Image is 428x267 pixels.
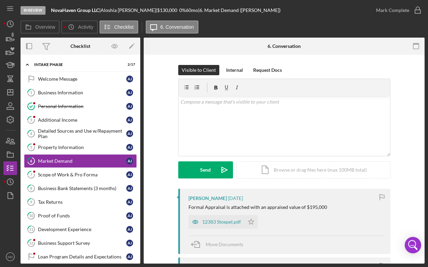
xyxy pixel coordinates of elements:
button: Internal [223,65,246,75]
span: Move Documents [206,241,243,247]
a: 8Business Bank Statements (3 months)AJ [24,182,137,195]
div: [PERSON_NAME] [189,196,227,201]
div: A J [126,253,133,260]
tspan: 5 [30,145,32,149]
a: Loan Program Details and ExpectationsAJ [24,250,137,264]
div: | 6. Market Demand ([PERSON_NAME]) [198,8,281,13]
div: 2 / 17 [123,63,135,67]
tspan: 1 [30,90,32,95]
div: In Review [21,6,46,15]
a: 6Market DemandAJ [24,154,137,168]
div: Additional Income [38,117,126,123]
div: Request Docs [253,65,282,75]
tspan: 9 [30,200,33,204]
div: Business Bank Statements (3 months) [38,186,126,191]
div: Property Information [38,145,126,150]
a: Personal InformationAJ [24,99,137,113]
span: $130,000 [157,7,177,13]
a: 3Additional IncomeAJ [24,113,137,127]
div: 12383 Stoepel.pdf [202,219,241,225]
button: Send [178,161,233,178]
div: Market Demand [38,158,126,164]
div: A J [126,89,133,96]
div: Loan Program Details and Expectations [38,254,126,259]
tspan: 4 [30,131,33,136]
button: 6. Conversation [146,21,198,34]
div: 6. Conversation [268,43,301,49]
div: A J [126,171,133,178]
div: A J [126,130,133,137]
div: Mark Complete [376,3,409,17]
div: Personal Information [38,104,126,109]
button: Checklist [100,21,138,34]
tspan: 10 [29,213,34,218]
div: Aloshia [PERSON_NAME] | [101,8,157,13]
div: Detailed Sources and Use w/Repayment Plan [38,128,126,139]
label: 6. Conversation [160,24,194,30]
button: Visible to Client [178,65,219,75]
button: Overview [21,21,60,34]
label: Overview [35,24,55,30]
div: Send [200,161,211,178]
div: Open Intercom Messenger [405,237,421,253]
div: Visible to Client [182,65,216,75]
b: NovaHaven Group LLC [51,7,99,13]
div: A J [126,158,133,164]
div: Checklist [70,43,90,49]
a: 12Business Support SurveyAJ [24,236,137,250]
div: Scope of Work & Pro Forma [38,172,126,177]
button: Activity [61,21,98,34]
a: 1Business InformationAJ [24,86,137,99]
button: 12383 Stoepel.pdf [189,215,258,229]
tspan: 7 [30,172,33,177]
tspan: 6 [30,159,33,163]
div: Development Experience [38,227,126,232]
div: 60 mo [186,8,198,13]
tspan: 8 [30,186,32,190]
button: MD [3,250,17,264]
div: Formal Appraisal is attached with an appraised value of $195,000 [189,204,327,210]
a: Welcome MessageAJ [24,72,137,86]
label: Checklist [114,24,134,30]
div: | [51,8,101,13]
div: Proof of Funds [38,213,126,218]
time: 2025-06-24 22:52 [228,196,243,201]
div: A J [126,240,133,246]
a: 10Proof of FundsAJ [24,209,137,223]
div: A J [126,117,133,123]
a: 5Property InformationAJ [24,141,137,154]
div: A J [126,226,133,233]
tspan: 11 [29,227,33,231]
div: A J [126,212,133,219]
label: Activity [78,24,93,30]
div: A J [126,185,133,192]
text: MD [8,255,13,259]
div: Intake Phase [34,63,118,67]
div: Internal [226,65,243,75]
div: A J [126,199,133,205]
div: Business Information [38,90,126,95]
button: Mark Complete [369,3,425,17]
button: Move Documents [189,236,250,253]
div: A J [126,103,133,110]
a: 7Scope of Work & Pro FormaAJ [24,168,137,182]
a: 11Development ExperienceAJ [24,223,137,236]
div: A J [126,144,133,151]
button: Request Docs [250,65,285,75]
tspan: 12 [29,241,33,245]
div: Welcome Message [38,76,126,82]
a: 9Tax ReturnsAJ [24,195,137,209]
div: Business Support Survey [38,240,126,246]
tspan: 3 [30,118,32,122]
div: A J [126,76,133,82]
div: 0 % [179,8,186,13]
div: Tax Returns [38,199,126,205]
a: 4Detailed Sources and Use w/Repayment PlanAJ [24,127,137,141]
